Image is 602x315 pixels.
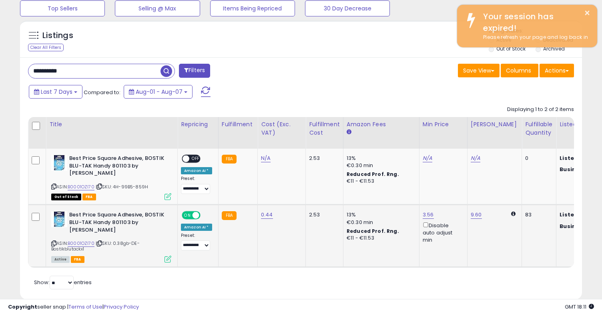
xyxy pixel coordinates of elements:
[183,212,193,219] span: ON
[525,120,553,137] div: Fulfillable Quantity
[8,303,139,311] div: seller snap | |
[261,211,273,219] a: 0.44
[124,85,193,99] button: Aug-01 - Aug-07
[261,154,271,162] a: N/A
[347,171,399,178] b: Reduced Prof. Rng.
[49,120,174,129] div: Title
[261,120,302,137] div: Cost (Exc. VAT)
[222,120,254,129] div: Fulfillment
[584,8,590,18] button: ×
[347,155,413,162] div: 13%
[309,211,337,218] div: 2.53
[20,0,105,16] button: Top Sellers
[560,154,596,162] b: Listed Price:
[8,303,37,311] strong: Copyright
[423,120,464,129] div: Min Price
[104,303,139,311] a: Privacy Policy
[51,240,140,252] span: | SKU: 0.38gb-DE-Bostikblutackx1
[471,154,480,162] a: N/A
[84,89,120,96] span: Compared to:
[347,178,413,185] div: €11 - €11.53
[51,256,70,263] span: All listings currently available for purchase on Amazon
[496,45,526,52] label: Out of Stock
[543,45,565,52] label: Archived
[68,240,94,247] a: B0001OZI70
[199,212,212,219] span: OFF
[471,211,482,219] a: 9.60
[34,279,92,286] span: Show: entries
[560,211,596,218] b: Listed Price:
[71,256,84,263] span: FBA
[69,211,167,236] b: Best Price Square Adhesive, BOSTIK BLU-TAK Handy 801103 by [PERSON_NAME]
[69,155,167,179] b: Best Price Square Adhesive, BOSTIK BLU-TAK Handy 801103 by [PERSON_NAME]
[347,219,413,226] div: €0.30 min
[305,0,390,16] button: 30 Day Decrease
[501,64,538,77] button: Columns
[210,0,295,16] button: Items Being Repriced
[29,85,82,99] button: Last 7 Days
[540,64,574,77] button: Actions
[42,30,73,41] h5: Listings
[507,106,574,113] div: Displaying 1 to 2 of 2 items
[347,228,399,234] b: Reduced Prof. Rng.
[51,194,81,200] span: All listings that are currently out of stock and unavailable for purchase on Amazon
[423,154,432,162] a: N/A
[181,176,212,194] div: Preset:
[96,184,148,190] span: | SKU: 4H-99B5-859H
[309,120,340,137] div: Fulfillment Cost
[477,34,591,41] div: Please refresh your page and log back in
[471,120,518,129] div: [PERSON_NAME]
[347,235,413,242] div: €11 - €11.53
[309,155,337,162] div: 2.53
[189,155,202,162] span: OFF
[51,211,67,227] img: 41J7+kYYg+L._SL40_.jpg
[222,155,237,164] small: FBA
[525,155,550,162] div: 0
[179,64,210,78] button: Filters
[51,211,171,262] div: ASIN:
[222,211,237,220] small: FBA
[82,194,96,200] span: FBA
[506,67,531,75] span: Columns
[423,221,461,244] div: Disable auto adjust min
[51,155,67,171] img: 41J7+kYYg+L._SL40_.jpg
[181,224,212,231] div: Amazon AI *
[347,211,413,218] div: 13%
[511,211,516,216] i: Calculated using Dynamic Max Price.
[525,211,550,218] div: 83
[51,155,171,199] div: ASIN:
[136,88,183,96] span: Aug-01 - Aug-07
[347,162,413,169] div: €0.30 min
[181,120,215,129] div: Repricing
[565,303,594,311] span: 2025-08-17 18:11 GMT
[477,11,591,34] div: Your session has expired!
[458,64,500,77] button: Save View
[423,211,434,219] a: 3.56
[68,303,102,311] a: Terms of Use
[347,120,416,129] div: Amazon Fees
[115,0,200,16] button: Selling @ Max
[347,129,351,136] small: Amazon Fees.
[41,88,72,96] span: Last 7 Days
[28,44,64,51] div: Clear All Filters
[181,167,212,174] div: Amazon AI *
[181,233,212,251] div: Preset:
[68,184,94,190] a: B0001OZI70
